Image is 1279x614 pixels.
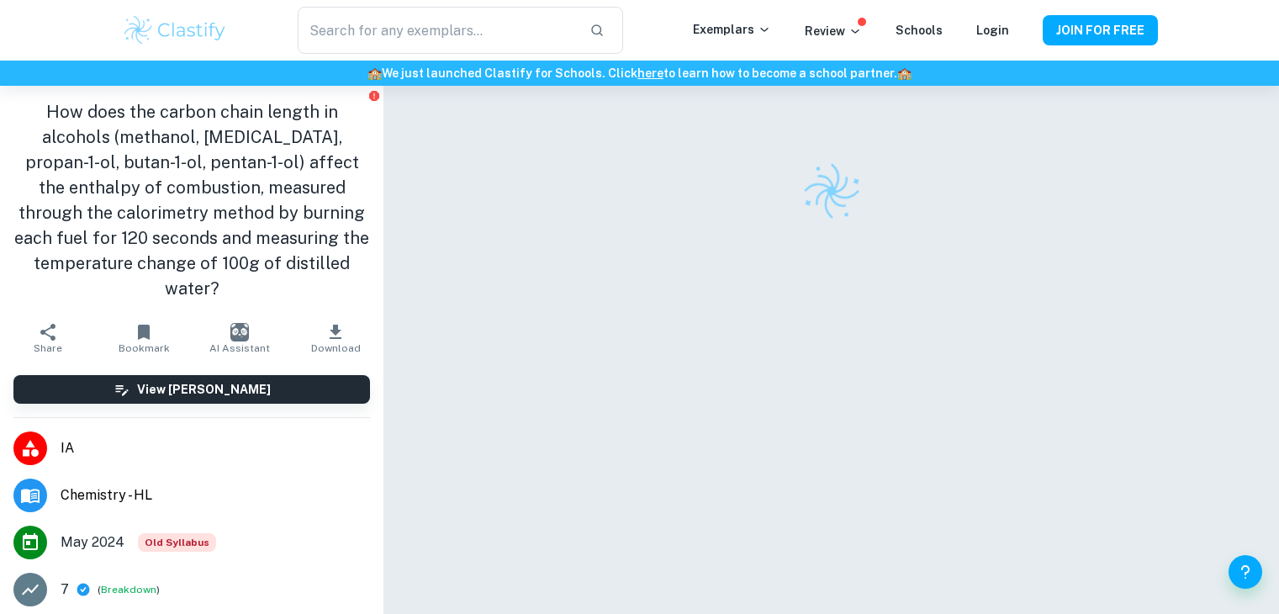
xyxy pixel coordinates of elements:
h1: How does the carbon chain length in alcohols (methanol, [MEDICAL_DATA], propan-1-ol, butan-1-ol, ... [13,99,370,301]
button: Download [288,315,383,362]
span: May 2024 [61,532,124,553]
a: Login [976,24,1009,37]
button: Bookmark [96,315,192,362]
span: 🏫 [367,66,382,80]
input: Search for any exemplars... [298,7,575,54]
img: Clastify logo [122,13,229,47]
button: Breakdown [101,582,156,597]
span: Share [34,342,62,354]
a: Schools [896,24,943,37]
button: JOIN FOR FREE [1043,15,1158,45]
h6: We just launched Clastify for Schools. Click to learn how to become a school partner. [3,64,1276,82]
div: Starting from the May 2025 session, the Chemistry IA requirements have changed. It's OK to refer ... [138,533,216,552]
span: IA [61,438,370,458]
p: Review [805,22,862,40]
button: View [PERSON_NAME] [13,375,370,404]
img: Clastify logo [795,154,868,227]
span: Bookmark [119,342,170,354]
a: here [637,66,663,80]
img: AI Assistant [230,323,249,341]
span: Download [311,342,361,354]
h6: View [PERSON_NAME] [137,380,271,399]
p: 7 [61,580,69,600]
button: Report issue [367,89,380,102]
span: 🏫 [897,66,912,80]
span: Chemistry - HL [61,485,370,505]
span: ( ) [98,582,160,598]
span: Old Syllabus [138,533,216,552]
button: AI Assistant [192,315,288,362]
button: Help and Feedback [1229,555,1262,589]
span: AI Assistant [209,342,270,354]
p: Exemplars [693,20,771,39]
